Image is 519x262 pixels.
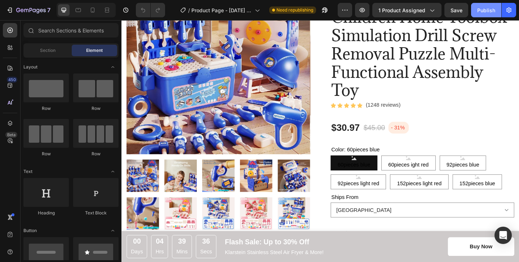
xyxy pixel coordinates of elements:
div: 00 [10,235,23,245]
p: (1248 reviews) [266,87,303,98]
div: 39 [59,235,72,245]
div: Row [23,151,69,157]
div: Heading [23,210,69,216]
div: Text Block [73,210,119,216]
span: 92pieces light red [234,173,281,183]
span: 92pieces blue [352,152,391,163]
div: Publish [477,6,495,14]
span: Toggle open [107,166,119,177]
div: $30.97 [227,110,260,124]
div: Row [73,105,119,112]
div: Row [23,105,69,112]
div: Beta [5,132,17,138]
span: 152pieces blue [366,173,408,183]
button: Buy Now [355,236,427,256]
input: Search Sections & Elements [23,23,119,37]
span: Layout [23,64,37,70]
span: Toggle open [107,61,119,73]
p: Mins [59,247,72,257]
span: Element [86,47,103,54]
button: Save [444,3,468,17]
span: Section [40,47,56,54]
div: 36 [85,235,98,245]
span: Save [451,7,462,13]
div: Quantity [227,226,427,238]
pre: - 31% [290,110,312,124]
p: Flash Sale: Up to 30% Off [112,235,220,247]
span: 60pieces ight red [289,152,336,163]
div: Undo/Redo [136,3,165,17]
div: 04 [37,235,46,245]
p: Days [10,247,23,257]
div: Row [73,151,119,157]
div: 450 [7,77,17,83]
span: 60pieces blue [234,152,272,163]
p: Secs [85,247,98,257]
div: $45.00 [263,110,287,123]
span: Need republishing [276,7,313,13]
span: Toggle open [107,225,119,236]
legend: Ships From [227,187,258,199]
button: 1 product assigned [372,3,442,17]
span: Product Page - [DATE] 14:36:27 [191,6,252,14]
span: Button [23,227,37,234]
div: Open Intercom Messenger [494,227,512,244]
p: Klarstein Stainless Steel Air Fryer & More! [112,248,220,257]
button: Publish [471,3,501,17]
iframe: Design area [121,20,519,262]
legend: Color: 60pieces blue [227,135,281,147]
p: 7 [47,6,50,14]
p: Hrs [37,247,46,257]
span: 152pieces light red [298,173,349,183]
span: 1 product assigned [378,6,425,14]
div: Buy Now [379,242,403,250]
span: Text [23,168,32,175]
button: 7 [3,3,54,17]
span: / [188,6,190,14]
